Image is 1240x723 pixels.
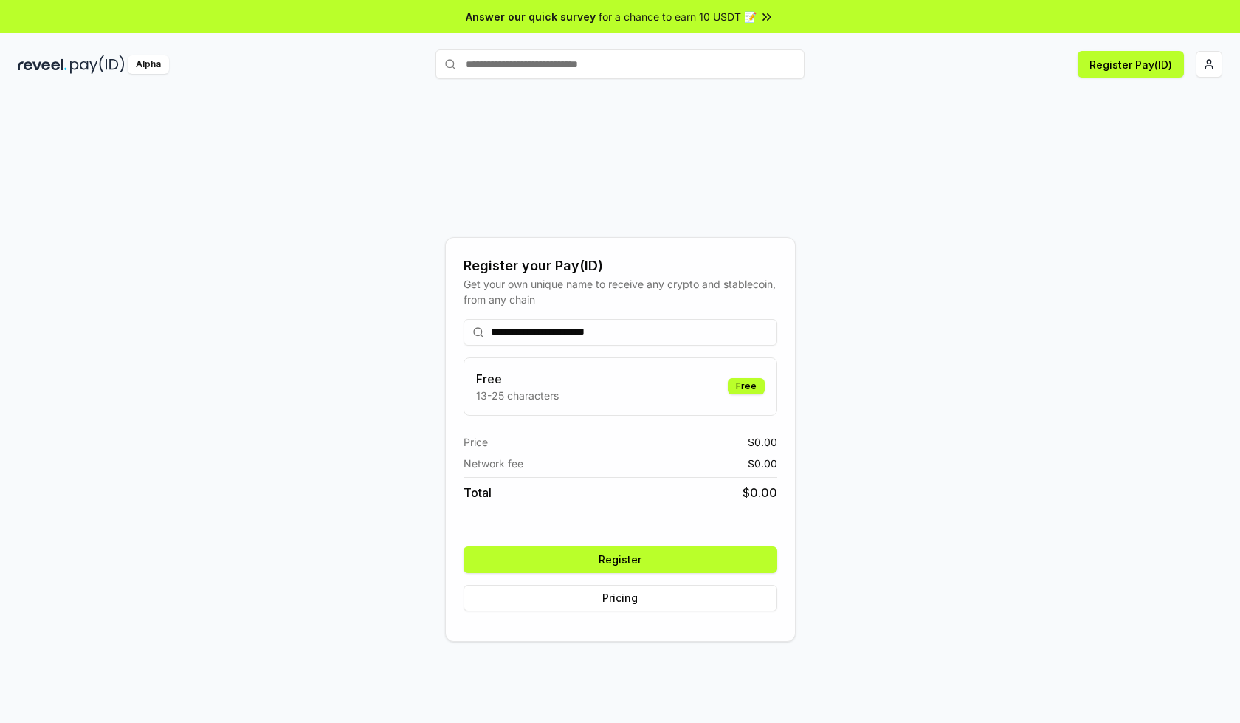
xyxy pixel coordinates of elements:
span: Answer our quick survey [466,9,596,24]
span: $ 0.00 [748,434,777,450]
div: Free [728,378,765,394]
div: Get your own unique name to receive any crypto and stablecoin, from any chain [464,276,777,307]
button: Pricing [464,585,777,611]
div: Alpha [128,55,169,74]
p: 13-25 characters [476,388,559,403]
span: $ 0.00 [743,484,777,501]
span: Network fee [464,456,523,471]
span: Price [464,434,488,450]
span: Total [464,484,492,501]
div: Register your Pay(ID) [464,256,777,276]
img: reveel_dark [18,55,67,74]
button: Register Pay(ID) [1078,51,1184,78]
span: $ 0.00 [748,456,777,471]
img: pay_id [70,55,125,74]
span: for a chance to earn 10 USDT 📝 [599,9,757,24]
h3: Free [476,370,559,388]
button: Register [464,546,777,573]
